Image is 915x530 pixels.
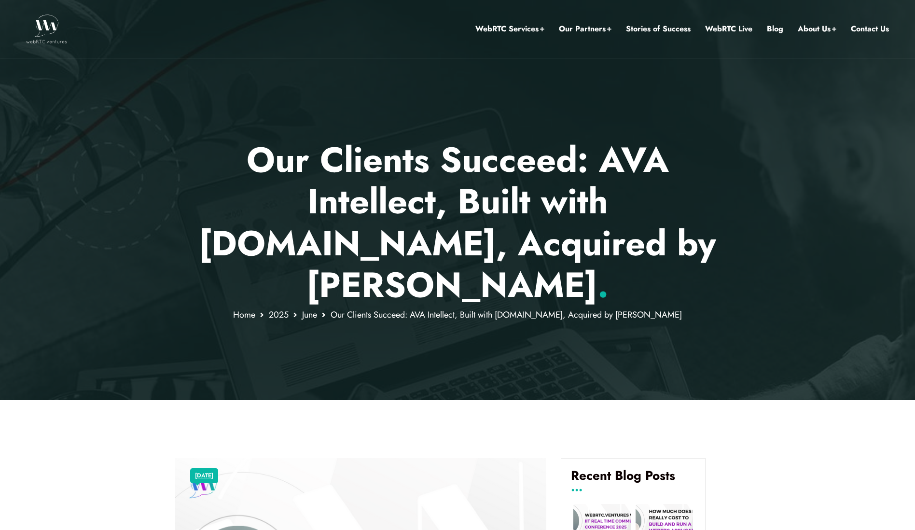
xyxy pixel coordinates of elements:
span: Our Clients Succeed: AVA Intellect, Built with [DOMAIN_NAME], Acquired by [PERSON_NAME] [331,308,682,321]
a: Contact Us [851,23,889,35]
h1: Our Clients Succeed: AVA Intellect, Built with [DOMAIN_NAME], Acquired by [PERSON_NAME] [175,139,740,306]
h4: Recent Blog Posts [571,468,695,490]
a: WebRTC Live [705,23,752,35]
a: Home [233,308,255,321]
a: Our Partners [559,23,611,35]
a: WebRTC Services [475,23,544,35]
a: Blog [767,23,783,35]
a: Stories of Success [626,23,691,35]
span: . [597,260,609,310]
a: [DATE] [195,470,213,482]
img: WebRTC.ventures [26,14,67,43]
a: 2025 [269,308,289,321]
a: About Us [798,23,836,35]
a: June [302,308,317,321]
